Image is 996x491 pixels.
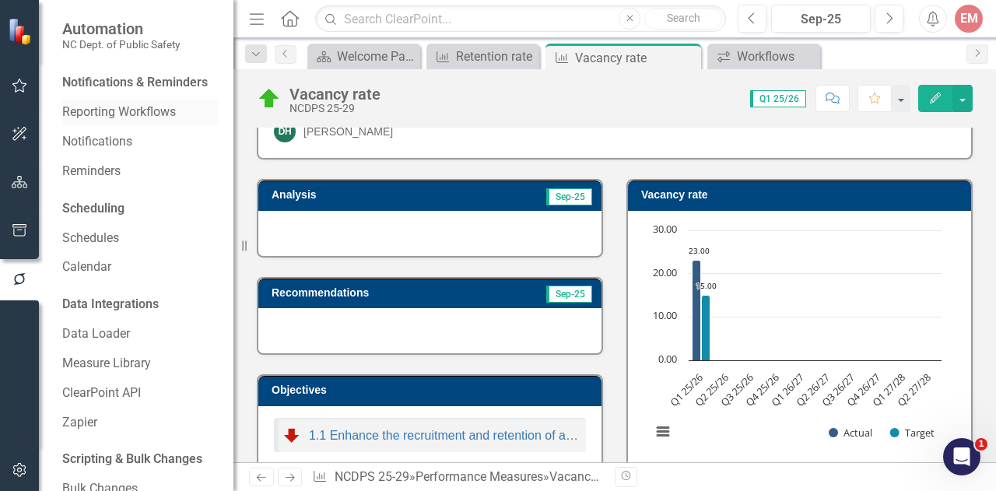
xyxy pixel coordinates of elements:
span: 1 [975,438,987,451]
a: Measure Library [62,355,218,373]
div: DH [274,121,296,142]
div: Retention rate [456,47,535,66]
div: Welcome Page [337,47,416,66]
a: Zapier [62,414,218,432]
div: Scheduling [62,200,124,218]
h3: Vacancy rate [641,189,963,201]
div: NCDPS 25-29 [289,103,381,114]
text: 30.00 [653,222,677,236]
a: 1.1 Enhance the recruitment and retention of a highly qualified workforce [309,429,709,442]
text: Q2 25/26 [692,370,731,409]
text: Q3 25/26 [717,370,756,409]
h3: Recommendations [272,287,488,299]
text: Q4 26/27 [843,370,882,409]
div: Sep-25 [777,10,865,29]
div: Vacancy rate [575,48,697,68]
text: 0.00 [658,352,677,366]
span: Search [667,12,700,24]
text: Q4 25/26 [742,370,781,409]
input: Search ClearPoint... [315,5,726,33]
h3: Analysis [272,189,428,201]
div: Vacancy rate [549,469,621,484]
a: NCDPS 25-29 [335,469,409,484]
div: Data Integrations [62,296,159,314]
div: Chart. Highcharts interactive chart. [644,223,956,456]
a: Workflows [711,47,816,66]
div: Scripting & Bulk Changes [62,451,202,468]
a: ClearPoint API [62,384,218,402]
span: Automation [62,19,180,38]
a: Reminders [62,163,218,181]
a: Performance Measures [416,469,543,484]
text: Q1 27/28 [869,370,908,409]
img: ClearPoint Strategy [8,18,35,45]
small: NC Dept. of Public Safety [62,38,180,51]
img: On Target [257,86,282,111]
div: [PERSON_NAME] [303,124,393,139]
div: Vacancy rate [289,86,381,103]
div: » » [312,468,603,486]
span: Sep-25 [546,188,592,205]
text: Q2 27/28 [894,370,933,409]
text: Q2 26/27 [793,370,832,409]
g: Actual, bar series 1 of 2 with 10 bars. [693,230,930,361]
button: EM [955,5,983,33]
div: Workflows [737,47,816,66]
text: Q1 25/26 [667,370,706,409]
text: 20.00 [653,265,677,279]
text: 10.00 [653,308,677,322]
a: Schedules [62,230,218,247]
div: Notifications & Reminders [62,74,208,92]
path: Q1 25/26, 23. Actual. [693,260,701,360]
button: Sep-25 [771,5,871,33]
span: Sep-25 [546,286,592,303]
svg: Interactive chart [644,223,949,456]
text: 15.00 [696,280,717,291]
h3: Objectives [272,384,594,396]
img: Below Plan [282,426,301,444]
a: Reporting Workflows [62,103,218,121]
span: Q1 25/26 [750,90,806,107]
text: Q3 26/27 [819,370,857,409]
a: Retention rate [430,47,535,66]
a: Notifications [62,133,218,151]
iframe: Intercom live chat [943,438,980,475]
a: Data Loader [62,325,218,343]
button: View chart menu, Chart [652,421,674,443]
path: Q1 25/26, 15. Target. [702,295,710,360]
button: Search [644,8,722,30]
a: Welcome Page [311,47,416,66]
button: Show Actual [829,426,872,440]
text: Q1 26/27 [768,370,807,409]
a: Calendar [62,258,218,276]
button: Show Target [890,426,935,440]
text: 23.00 [689,245,710,256]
